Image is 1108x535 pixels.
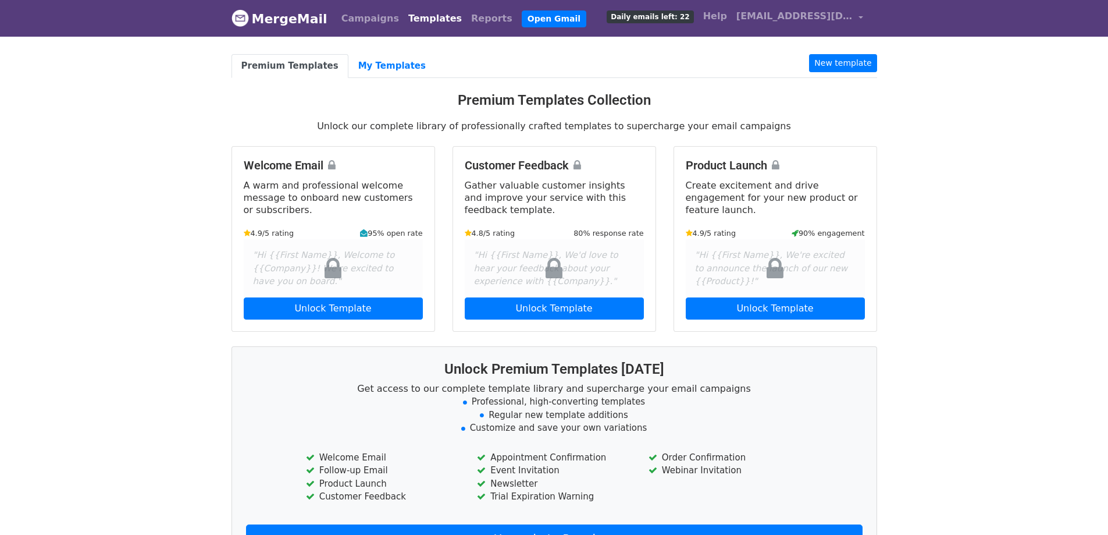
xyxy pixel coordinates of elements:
[465,158,644,172] h4: Customer Feedback
[792,228,865,239] small: 90% engagement
[466,7,517,30] a: Reports
[465,228,515,239] small: 4.8/5 rating
[649,451,802,465] li: Order Confirmation
[306,451,459,465] li: Welcome Email
[244,179,423,216] p: A warm and professional welcome message to onboard new customers or subscribers.
[231,9,249,27] img: MergeMail logo
[699,5,732,28] a: Help
[809,54,877,72] a: New template
[231,54,348,78] a: Premium Templates
[686,228,736,239] small: 4.9/5 rating
[573,228,643,239] small: 80% response rate
[686,239,865,297] div: "Hi {{First Name}}, We're excited to announce the launch of our new {{Product}}!"
[736,9,853,23] span: [EMAIL_ADDRESS][DOMAIN_NAME]
[686,158,865,172] h4: Product Launch
[477,464,630,477] li: Event Invitation
[348,54,436,78] a: My Templates
[607,10,693,23] span: Daily emails left: 22
[244,297,423,320] a: Unlock Template
[246,421,863,435] li: Customize and save your own variations
[306,464,459,477] li: Follow-up Email
[244,158,423,172] h4: Welcome Email
[522,10,586,27] a: Open Gmail
[686,297,865,320] a: Unlock Template
[686,179,865,216] p: Create excitement and drive engagement for your new product or feature launch.
[231,6,327,31] a: MergeMail
[649,464,802,477] li: Webinar Invitation
[231,92,877,109] h3: Premium Templates Collection
[404,7,466,30] a: Templates
[306,490,459,504] li: Customer Feedback
[602,5,698,28] a: Daily emails left: 22
[477,490,630,504] li: Trial Expiration Warning
[477,451,630,465] li: Appointment Confirmation
[246,395,863,409] li: Professional, high-converting templates
[465,239,644,297] div: "Hi {{First Name}}, We'd love to hear your feedback about your experience with {{Company}}."
[246,361,863,378] h3: Unlock Premium Templates [DATE]
[246,382,863,395] p: Get access to our complete template library and supercharge your email campaigns
[244,228,294,239] small: 4.9/5 rating
[360,228,422,239] small: 95% open rate
[732,5,868,32] a: [EMAIL_ADDRESS][DOMAIN_NAME]
[231,120,877,132] p: Unlock our complete library of professionally crafted templates to supercharge your email campaigns
[465,297,644,320] a: Unlock Template
[306,477,459,491] li: Product Launch
[477,477,630,491] li: Newsletter
[246,409,863,422] li: Regular new template additions
[337,7,404,30] a: Campaigns
[465,179,644,216] p: Gather valuable customer insights and improve your service with this feedback template.
[244,239,423,297] div: "Hi {{First Name}}, Welcome to {{Company}}! We're excited to have you on board."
